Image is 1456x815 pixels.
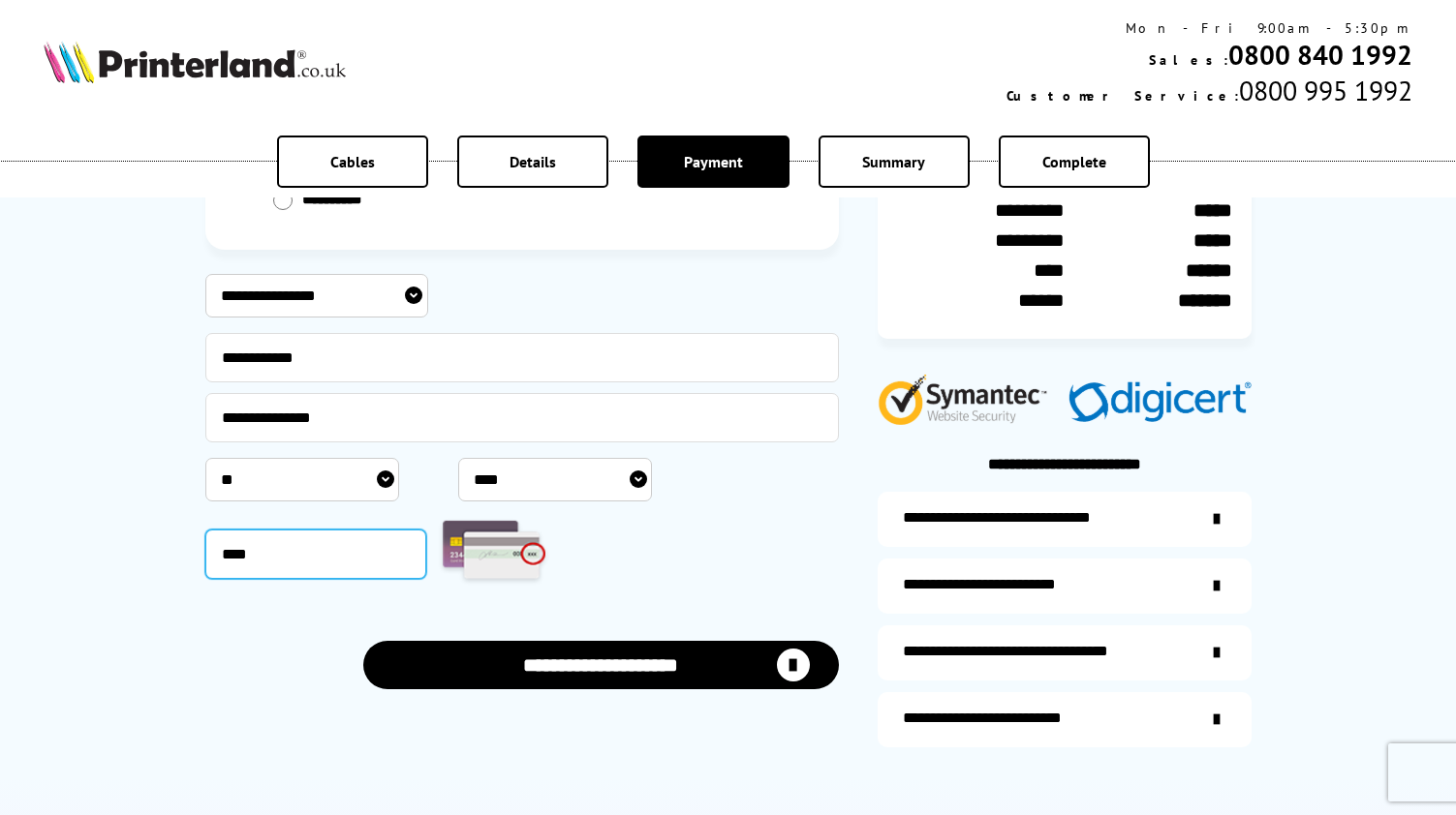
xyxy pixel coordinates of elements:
[862,152,925,171] span: Summary
[1042,152,1106,171] span: Complete
[878,692,1252,747] a: secure-website
[44,41,346,83] img: Printerland Logo
[878,625,1252,680] a: additional-cables
[1149,51,1228,69] span: Sales:
[1228,37,1412,73] a: 0800 840 1992
[510,152,556,171] span: Details
[684,152,743,171] span: Payment
[1239,73,1412,108] span: 0800 995 1992
[1007,19,1412,37] div: Mon - Fri 9:00am - 5:30pm
[878,492,1252,547] a: additional-ink
[330,152,375,171] span: Cables
[1007,87,1239,105] span: Customer Service:
[878,558,1252,614] a: items-arrive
